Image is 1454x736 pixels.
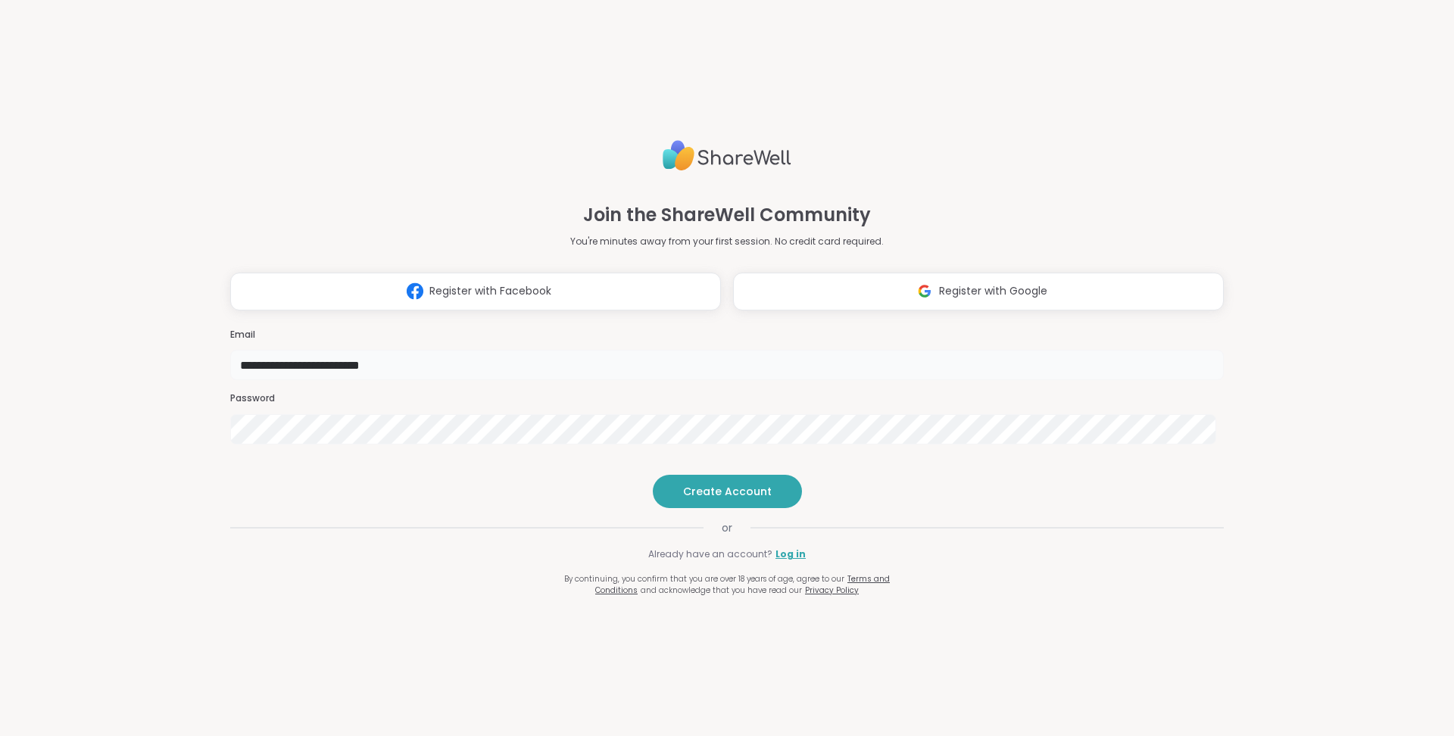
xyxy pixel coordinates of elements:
span: Register with Facebook [429,283,551,299]
a: Terms and Conditions [595,573,890,596]
a: Privacy Policy [805,585,859,596]
span: and acknowledge that you have read our [641,585,802,596]
img: ShareWell Logo [663,134,791,177]
h1: Join the ShareWell Community [583,201,871,229]
img: ShareWell Logomark [401,277,429,305]
a: Log in [775,547,806,561]
button: Register with Google [733,273,1224,310]
span: Create Account [683,484,772,499]
button: Create Account [653,475,802,508]
img: ShareWell Logomark [910,277,939,305]
span: By continuing, you confirm that you are over 18 years of age, agree to our [564,573,844,585]
h3: Email [230,329,1224,341]
h3: Password [230,392,1224,405]
button: Register with Facebook [230,273,721,310]
span: or [704,520,750,535]
p: You're minutes away from your first session. No credit card required. [570,235,884,248]
span: Register with Google [939,283,1047,299]
span: Already have an account? [648,547,772,561]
